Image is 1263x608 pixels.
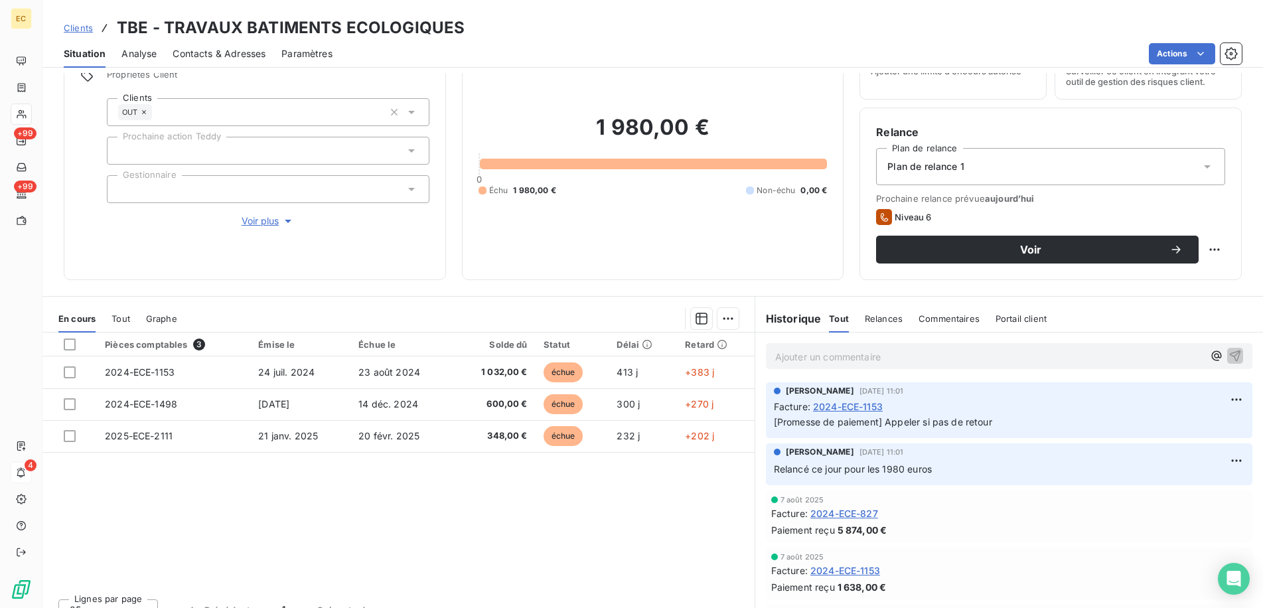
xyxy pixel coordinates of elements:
span: 21 janv. 2025 [258,430,318,441]
span: Tout [829,313,849,324]
span: [PERSON_NAME] [786,385,854,397]
span: Paiement reçu [771,523,835,537]
span: 600,00 € [461,398,528,411]
img: Logo LeanPay [11,579,32,600]
span: Propriétés Client [107,69,429,88]
span: 0,00 € [800,185,827,196]
div: EC [11,8,32,29]
span: En cours [58,313,96,324]
span: +99 [14,127,37,139]
input: Ajouter une valeur [118,145,129,157]
div: Statut [544,339,601,350]
span: 2024-ECE-1153 [105,366,175,378]
button: Actions [1149,43,1215,64]
span: Commentaires [919,313,980,324]
span: 2024-ECE-827 [810,506,878,520]
span: 413 j [617,366,638,378]
input: Ajouter une valeur [118,183,129,195]
div: Retard [685,339,746,350]
span: [PERSON_NAME] [786,446,854,458]
span: 5 874,00 € [838,523,887,537]
span: Facture : [771,564,808,577]
span: Échu [489,185,508,196]
span: Niveau 6 [895,212,931,222]
span: 7 août 2025 [780,553,824,561]
span: 20 févr. 2025 [358,430,419,441]
span: Plan de relance 1 [887,160,964,173]
span: 24 juil. 2024 [258,366,315,378]
span: [DATE] 11:01 [859,448,904,456]
span: Analyse [121,47,157,60]
span: Situation [64,47,106,60]
span: 2025-ECE-2111 [105,430,173,441]
span: +383 j [685,366,714,378]
span: 7 août 2025 [780,496,824,504]
span: Graphe [146,313,177,324]
div: Émise le [258,339,342,350]
span: 1 032,00 € [461,366,528,379]
span: Voir plus [242,214,295,228]
a: Clients [64,21,93,35]
span: Voir [892,244,1169,255]
button: Voir plus [107,214,429,228]
span: Facture : [774,400,810,414]
div: Open Intercom Messenger [1218,563,1250,595]
h6: Relance [876,124,1225,140]
h3: TBE - TRAVAUX BATIMENTS ECOLOGIQUES [117,16,465,40]
span: Contacts & Adresses [173,47,265,60]
div: Échue le [358,339,445,350]
h6: Historique [755,311,822,327]
span: +270 j [685,398,713,410]
span: Portail client [996,313,1047,324]
span: 23 août 2024 [358,366,420,378]
div: Solde dû [461,339,528,350]
span: 300 j [617,398,640,410]
span: Relances [865,313,903,324]
span: aujourd’hui [985,193,1035,204]
span: 2024-ECE-1153 [813,400,883,414]
span: Paramètres [281,47,333,60]
div: Pièces comptables [105,339,242,350]
span: +99 [14,181,37,192]
input: Ajouter une valeur [152,106,163,118]
span: [Promesse de paiement] Appeler si pas de retour [774,416,992,427]
span: 4 [25,459,37,471]
span: Facture : [771,506,808,520]
span: Tout [111,313,130,324]
button: Voir [876,236,1199,264]
span: Relancé ce jour pour les 1980 euros [774,463,932,475]
span: 3 [193,339,205,350]
span: échue [544,426,583,446]
span: Clients [64,23,93,33]
span: 1 980,00 € [513,185,556,196]
h2: 1 980,00 € [479,114,828,154]
span: 2024-ECE-1153 [810,564,880,577]
span: échue [544,362,583,382]
span: 232 j [617,430,640,441]
span: 0 [477,174,482,185]
span: 1 638,00 € [838,580,887,594]
span: Prochaine relance prévue [876,193,1225,204]
span: OUT [122,108,137,116]
span: Surveiller ce client en intégrant votre outil de gestion des risques client. [1066,66,1230,87]
span: [DATE] [258,398,289,410]
span: échue [544,394,583,414]
span: +202 j [685,430,714,441]
div: Délai [617,339,669,350]
span: 2024-ECE-1498 [105,398,177,410]
span: Paiement reçu [771,580,835,594]
span: 14 déc. 2024 [358,398,418,410]
span: Non-échu [757,185,795,196]
span: [DATE] 11:01 [859,387,904,395]
span: 348,00 € [461,429,528,443]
